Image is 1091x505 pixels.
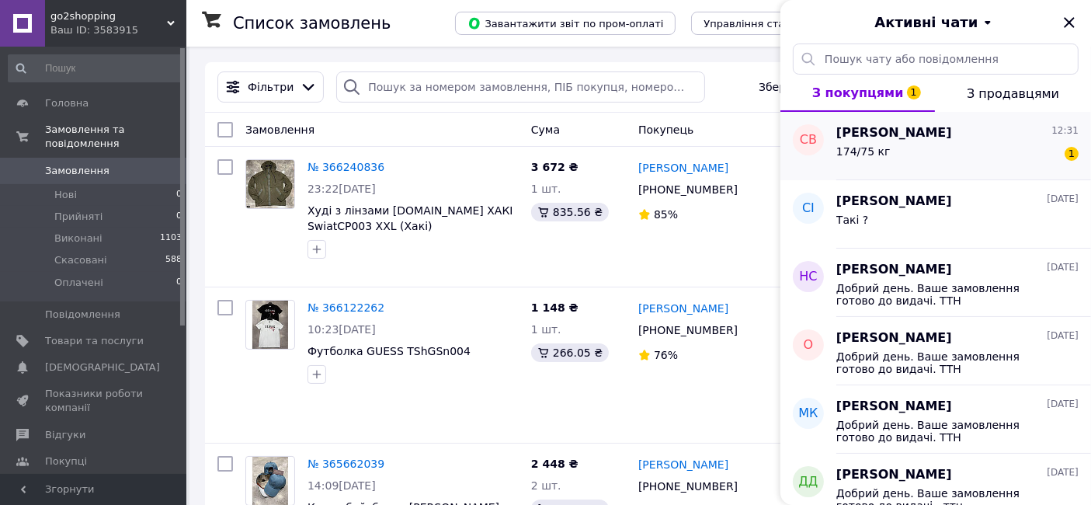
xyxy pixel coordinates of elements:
[836,261,952,279] span: [PERSON_NAME]
[1065,147,1079,161] span: 1
[54,188,77,202] span: Нові
[54,232,102,246] span: Виконані
[307,479,376,492] span: 14:09[DATE]
[638,301,728,316] a: [PERSON_NAME]
[635,319,741,341] div: [PHONE_NUMBER]
[531,458,579,470] span: 2 448 ₴
[307,161,384,173] a: № 366240836
[780,112,1091,180] button: СВ[PERSON_NAME]12:31174/75 кг1
[45,96,89,110] span: Головна
[50,23,186,37] div: Ваш ID: 3583915
[654,208,678,221] span: 85%
[176,276,182,290] span: 0
[780,317,1091,385] button: О[PERSON_NAME][DATE]Добрий день. Ваше замовлення готово до видачі. ТТН 20451263609776
[935,75,1091,112] button: З продавцями
[654,349,678,361] span: 76%
[836,282,1057,307] span: Добрий день. Ваше замовлення готово до видачі. ТТН 20451261240100
[54,253,107,267] span: Скасовані
[836,350,1057,375] span: Добрий день. Ваше замовлення готово до видачі. ТТН 20451263609776
[836,466,952,484] span: [PERSON_NAME]
[45,123,186,151] span: Замовлення та повідомлення
[45,454,87,468] span: Покупці
[836,193,952,211] span: [PERSON_NAME]
[307,458,384,470] a: № 365662039
[54,276,103,290] span: Оплачені
[799,473,818,491] span: ДД
[704,18,822,30] span: Управління статусами
[836,329,952,347] span: [PERSON_NAME]
[176,210,182,224] span: 0
[45,164,109,178] span: Замовлення
[638,124,693,136] span: Покупець
[836,398,952,416] span: [PERSON_NAME]
[336,71,705,103] input: Пошук за номером замовлення, ПІБ покупця, номером телефону, Email, номером накладної
[531,183,561,195] span: 1 шт.
[824,12,1048,33] button: Активні чати
[252,457,289,505] img: Фото товару
[780,249,1091,317] button: НС[PERSON_NAME][DATE]Добрий день. Ваше замовлення готово до видачі. ТТН 20451261240100
[233,14,391,33] h1: Список замовлень
[45,428,85,442] span: Відгуки
[50,9,167,23] span: go2shopping
[1060,13,1079,32] button: Закрити
[836,214,868,226] span: Такі ?
[1047,261,1079,274] span: [DATE]
[165,253,182,267] span: 588
[1051,124,1079,138] span: 12:31
[836,124,952,142] span: [PERSON_NAME]
[967,86,1059,101] span: З продавцями
[531,203,609,221] div: 835.56 ₴
[307,183,376,195] span: 23:22[DATE]
[531,343,609,362] div: 266.05 ₴
[531,479,561,492] span: 2 шт.
[635,475,741,497] div: [PHONE_NUMBER]
[836,145,891,158] span: 174/75 кг
[799,268,817,286] span: НС
[1047,329,1079,343] span: [DATE]
[245,124,314,136] span: Замовлення
[1047,193,1079,206] span: [DATE]
[245,159,295,209] a: Фото товару
[836,419,1057,444] span: Добрий день. Ваше замовлення готово до видачі. ТТН 20451263782655
[638,160,728,176] a: [PERSON_NAME]
[804,336,814,354] span: О
[531,323,561,336] span: 1 шт.
[800,131,817,149] span: СВ
[1047,398,1079,411] span: [DATE]
[1047,466,1079,479] span: [DATE]
[307,323,376,336] span: 10:23[DATE]
[8,54,183,82] input: Пошук
[531,301,579,314] span: 1 148 ₴
[176,188,182,202] span: 0
[793,44,1079,75] input: Пошук чату або повідомлення
[307,204,513,232] a: Худі з лінзами [DOMAIN_NAME] ХАКІ SwiatCP003 XXL (Хакі)
[759,79,872,95] span: Збережені фільтри:
[245,300,295,350] a: Фото товару
[780,180,1091,249] button: СІ[PERSON_NAME][DATE]Такі ?
[455,12,676,35] button: Завантажити звіт по пром-оплаті
[691,12,835,35] button: Управління статусами
[635,179,741,200] div: [PHONE_NUMBER]
[780,75,935,112] button: З покупцями1
[638,457,728,472] a: [PERSON_NAME]
[45,334,144,348] span: Товари та послуги
[252,301,289,349] img: Фото товару
[531,161,579,173] span: 3 672 ₴
[812,85,904,100] span: З покупцями
[307,301,384,314] a: № 366122262
[907,85,921,99] span: 1
[531,124,560,136] span: Cума
[246,160,294,208] img: Фото товару
[248,79,294,95] span: Фільтри
[802,200,815,218] span: СІ
[467,16,663,30] span: Завантажити звіт по пром-оплаті
[780,385,1091,454] button: МК[PERSON_NAME][DATE]Добрий день. Ваше замовлення готово до видачі. ТТН 20451263782655
[45,308,120,322] span: Повідомлення
[45,387,144,415] span: Показники роботи компанії
[307,345,471,357] a: Футболка GUESS TShGSn004
[798,405,818,423] span: МК
[160,232,182,246] span: 1103
[45,360,160,374] span: [DEMOGRAPHIC_DATA]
